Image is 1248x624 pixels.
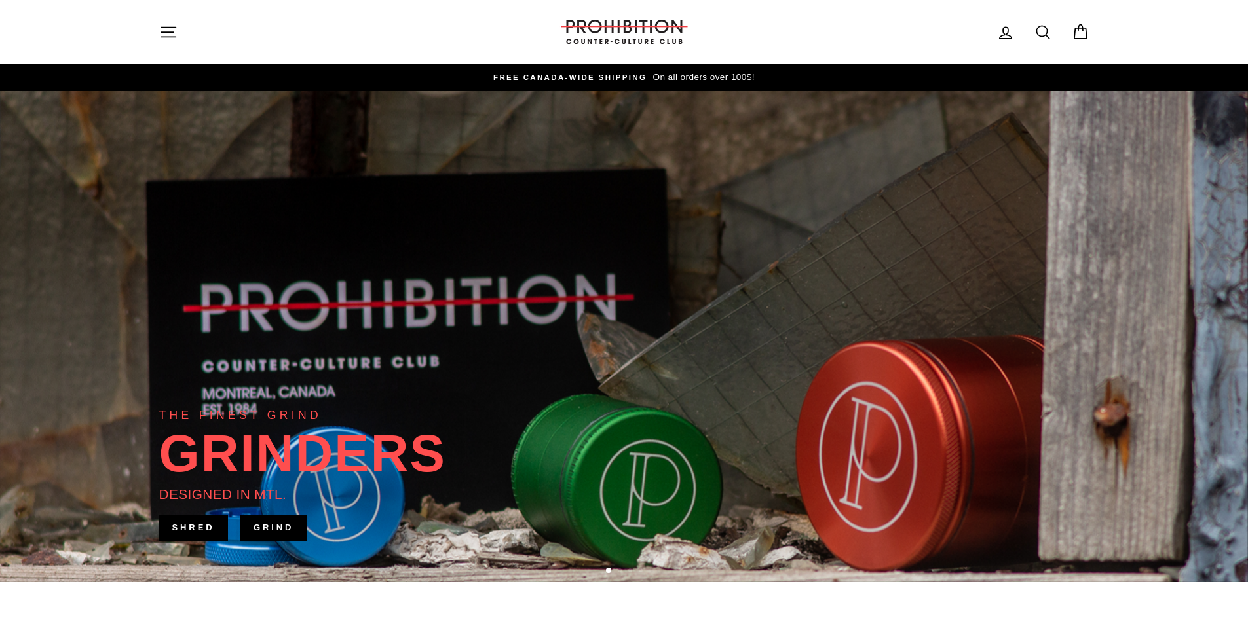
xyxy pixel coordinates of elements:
div: THE FINEST GRIND [159,406,322,424]
button: 2 [618,568,624,575]
span: FREE CANADA-WIDE SHIPPING [493,73,647,81]
div: GRINDERS [159,428,446,480]
img: PROHIBITION COUNTER-CULTURE CLUB [559,20,690,44]
button: 1 [606,568,613,574]
div: DESIGNED IN MTL. [159,483,287,505]
button: 3 [628,568,635,575]
a: FREE CANADA-WIDE SHIPPING On all orders over 100$! [162,70,1086,84]
a: SHRED [159,515,228,541]
button: 4 [639,568,645,575]
span: On all orders over 100$! [649,72,754,82]
a: GRIND [240,515,307,541]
